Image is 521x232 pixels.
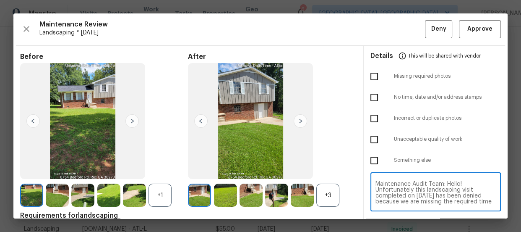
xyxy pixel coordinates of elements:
span: Something else [394,157,501,164]
div: +3 [316,184,339,207]
img: right-chevron-button-url [294,114,307,128]
div: Something else [364,150,508,171]
div: Unacceptable quality of work [364,129,508,150]
span: After [188,53,356,61]
span: Incorrect or duplicate photos [394,115,501,122]
span: Unacceptable quality of work [394,136,501,143]
div: No time, date and/or address stamps [364,87,508,108]
button: Approve [459,20,501,38]
textarea: Maintenance Audit Team: Hello! Unfortunately this landscaping visit completed on [DATE] has been ... [375,181,496,205]
div: Incorrect or duplicate photos [364,108,508,129]
span: Missing required photos [394,73,501,80]
img: left-chevron-button-url [194,114,208,128]
span: This will be shared with vendor [408,46,481,66]
span: Deny [431,24,446,34]
button: Deny [425,20,452,38]
span: Requirements for landscaping [20,211,356,220]
div: Missing required photos [364,66,508,87]
img: right-chevron-button-url [125,114,139,128]
span: Maintenance Review [39,20,425,29]
span: No time, date and/or address stamps [394,94,501,101]
span: Before [20,53,188,61]
div: +1 [148,184,172,207]
img: left-chevron-button-url [26,114,40,128]
span: Landscaping * [DATE] [39,29,425,37]
span: Details [370,46,393,66]
span: Approve [467,24,492,34]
